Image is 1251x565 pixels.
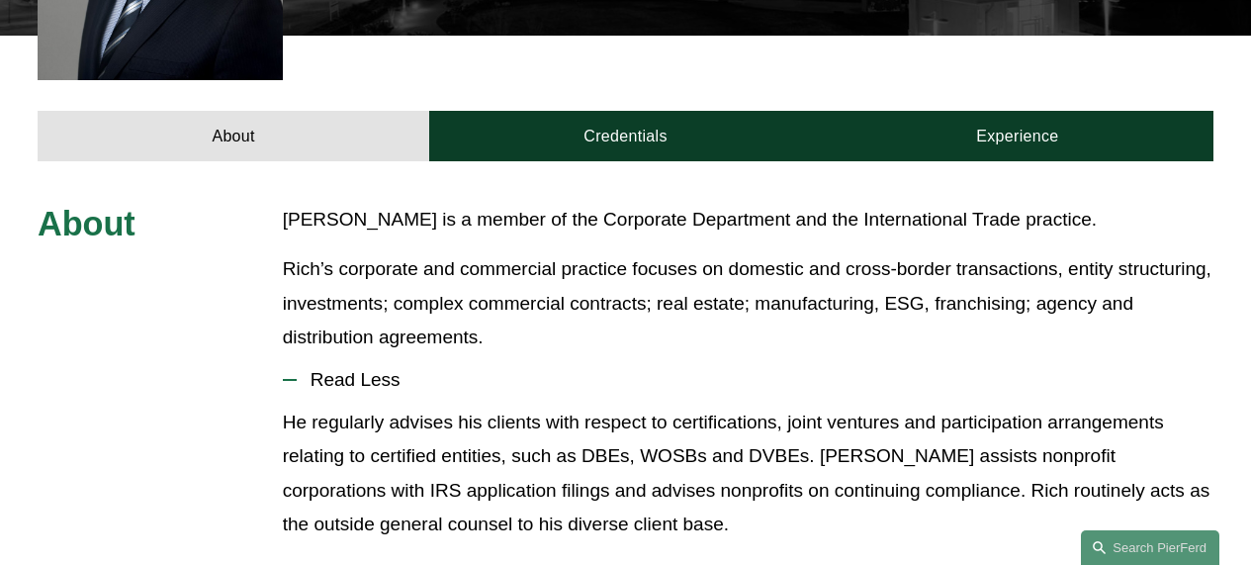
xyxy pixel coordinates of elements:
a: Credentials [429,111,821,161]
button: Read Less [283,354,1213,406]
a: Experience [822,111,1213,161]
a: About [38,111,429,161]
a: Search this site [1081,530,1219,565]
p: Rich’s corporate and commercial practice focuses on domestic and cross-border transactions, entit... [283,252,1213,354]
span: Read Less [297,369,1213,391]
p: [PERSON_NAME] is a member of the Corporate Department and the International Trade practice. [283,203,1213,236]
p: He regularly advises his clients with respect to certifications, joint ventures and participation... [283,406,1213,541]
span: About [38,205,135,242]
